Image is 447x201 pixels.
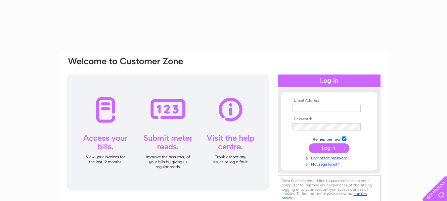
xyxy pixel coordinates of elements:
[353,106,358,111] img: npw-badge-icon-locked.svg
[309,143,349,153] input: Submit
[292,154,368,161] a: Forgotten password?
[291,135,368,142] td: Remember me?
[353,124,358,129] img: npw-badge-icon-locked.svg
[291,98,368,103] th: Email Address:
[292,161,368,167] a: Not registered?
[282,191,367,200] a: cookies policy
[291,117,368,122] th: Password:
